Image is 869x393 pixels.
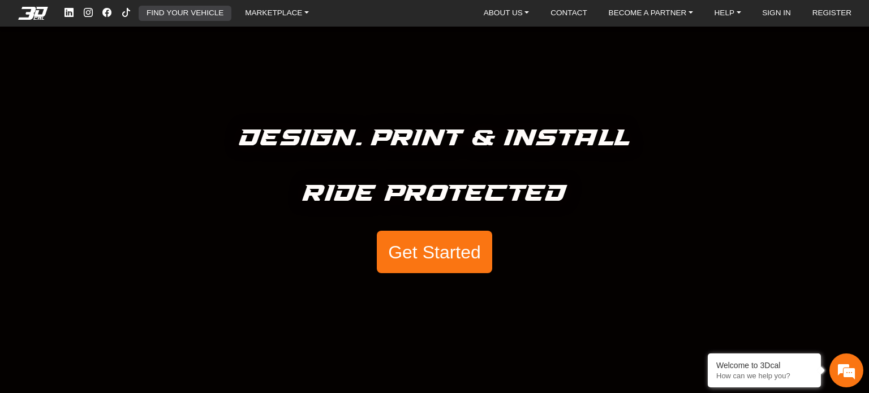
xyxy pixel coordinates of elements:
[546,6,592,21] a: CONTACT
[239,120,630,157] h5: Design. Print & Install
[377,231,492,274] button: Get Started
[240,6,313,21] a: MARKETPLACE
[758,6,795,21] a: SIGN IN
[716,372,812,380] p: How can we help you?
[604,6,698,21] a: BECOME A PARTNER
[142,6,228,21] a: FIND YOUR VEHICLE
[303,175,567,213] h5: Ride Protected
[716,361,812,370] div: Welcome to 3Dcal
[479,6,534,21] a: ABOUT US
[808,6,857,21] a: REGISTER
[710,6,746,21] a: HELP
